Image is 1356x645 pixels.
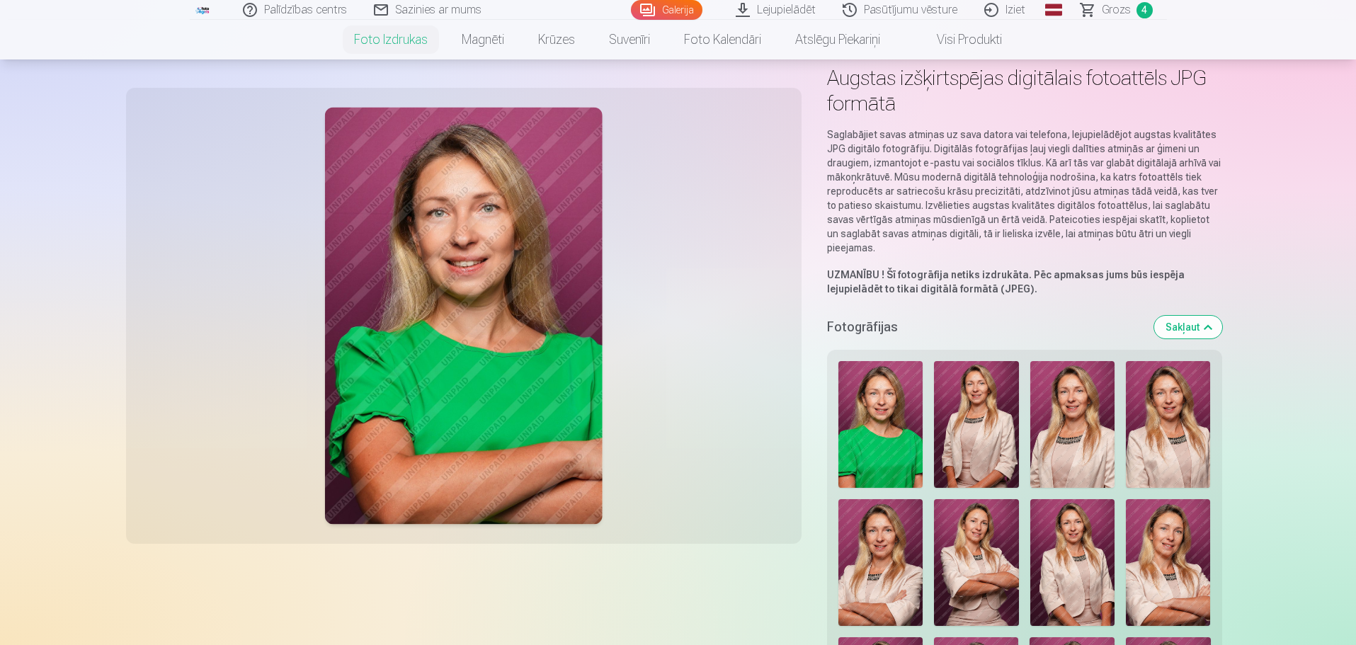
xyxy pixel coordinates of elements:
[521,20,592,59] a: Krūzes
[1136,2,1153,18] span: 4
[1154,316,1222,338] button: Sakļaut
[592,20,667,59] a: Suvenīri
[827,269,1185,295] strong: Šī fotogrāfija netiks izdrukāta. Pēc apmaksas jums būs iespēja lejupielādēt to tikai digitālā for...
[827,65,1222,116] h1: Augstas izšķirtspējas digitālais fotoattēls JPG formātā
[195,6,211,14] img: /fa1
[667,20,778,59] a: Foto kalendāri
[827,127,1222,255] p: Saglabājiet savas atmiņas uz sava datora vai telefona, lejupielādējot augstas kvalitātes JPG digi...
[337,20,445,59] a: Foto izdrukas
[445,20,521,59] a: Magnēti
[827,317,1143,337] h5: Fotogrāfijas
[778,20,897,59] a: Atslēgu piekariņi
[897,20,1019,59] a: Visi produkti
[1102,1,1131,18] span: Grozs
[827,269,884,280] strong: UZMANĪBU !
